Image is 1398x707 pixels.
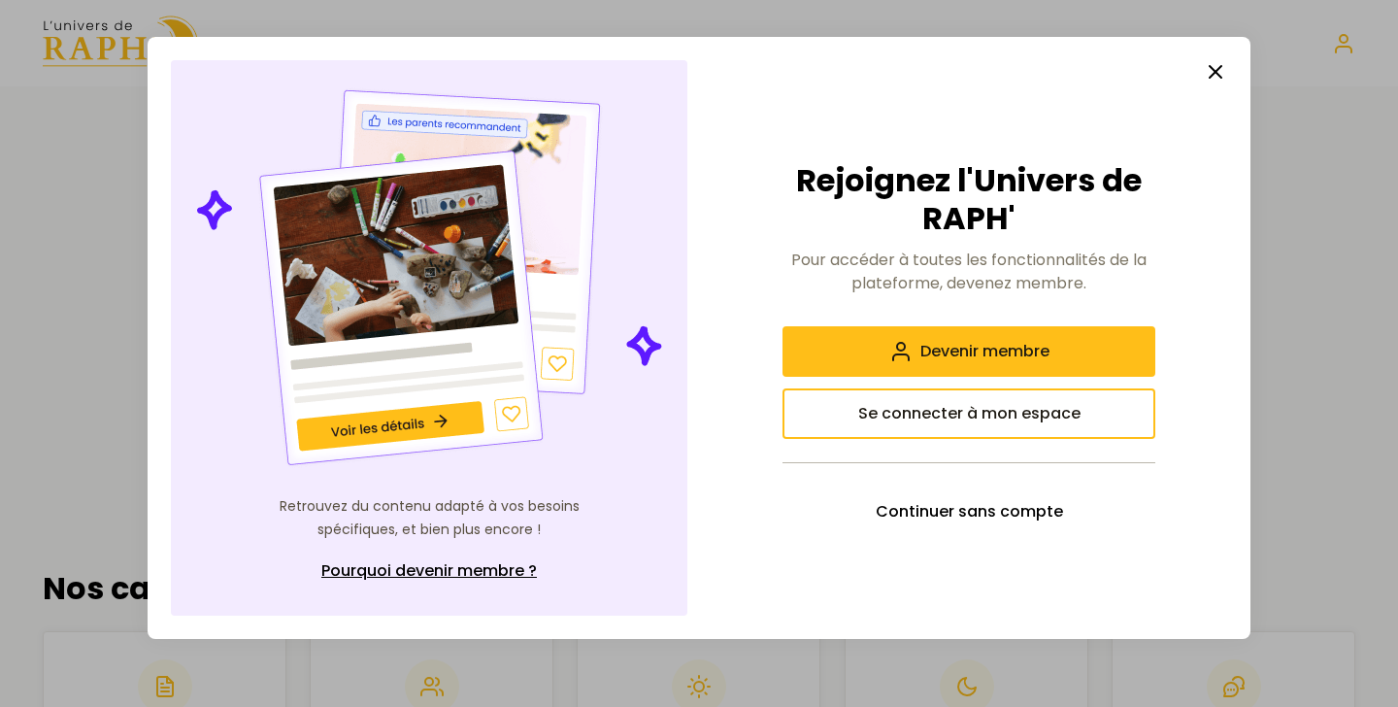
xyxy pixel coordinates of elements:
[782,388,1155,439] button: Se connecter à mon espace
[782,249,1155,295] p: Pour accéder à toutes les fonctionnalités de la plateforme, devenez membre.
[782,162,1155,237] h2: Rejoignez l'Univers de RAPH'
[858,402,1081,425] span: Se connecter à mon espace
[782,326,1155,377] button: Devenir membre
[192,84,667,472] img: Illustration de contenu personnalisé
[876,500,1063,523] span: Continuer sans compte
[920,340,1049,363] span: Devenir membre
[782,487,1155,537] button: Continuer sans compte
[274,495,584,542] p: Retrouvez du contenu adapté à vos besoins spécifiques, et bien plus encore !
[321,559,537,583] span: Pourquoi devenir membre ?
[274,550,584,592] a: Pourquoi devenir membre ?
